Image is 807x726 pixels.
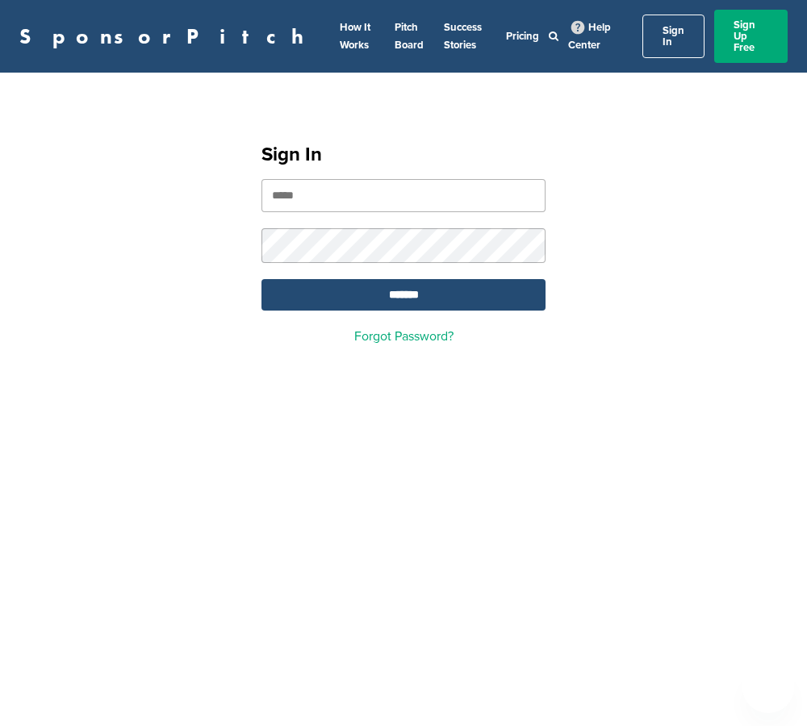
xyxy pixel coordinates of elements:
a: Sign Up Free [714,10,788,63]
a: Help Center [568,18,611,55]
iframe: Button to launch messaging window [742,661,794,713]
a: SponsorPitch [19,26,314,47]
a: How It Works [340,21,370,52]
a: Pitch Board [395,21,424,52]
a: Forgot Password? [354,328,454,344]
h1: Sign In [261,140,546,169]
a: Sign In [642,15,705,58]
a: Pricing [506,30,539,43]
a: Success Stories [444,21,482,52]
